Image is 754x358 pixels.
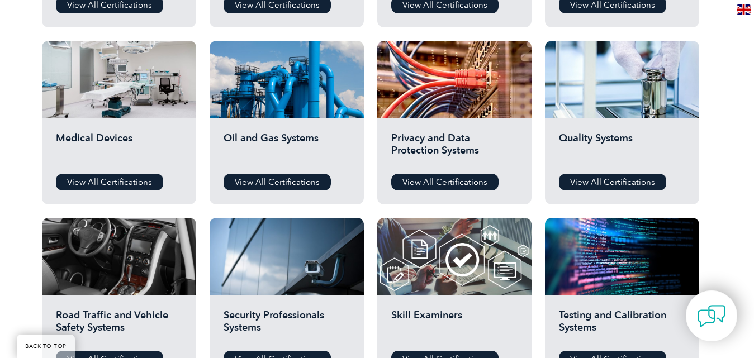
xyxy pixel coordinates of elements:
h2: Testing and Calibration Systems [559,309,685,342]
a: BACK TO TOP [17,335,75,358]
img: contact-chat.png [698,302,725,330]
h2: Privacy and Data Protection Systems [391,132,518,165]
h2: Quality Systems [559,132,685,165]
a: View All Certifications [56,174,163,190]
a: View All Certifications [224,174,331,190]
img: en [737,4,751,15]
h2: Medical Devices [56,132,182,165]
h2: Security Professionals Systems [224,309,350,342]
h2: Skill Examiners [391,309,518,342]
a: View All Certifications [559,174,666,190]
h2: Oil and Gas Systems [224,132,350,165]
h2: Road Traffic and Vehicle Safety Systems [56,309,182,342]
a: View All Certifications [391,174,499,190]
